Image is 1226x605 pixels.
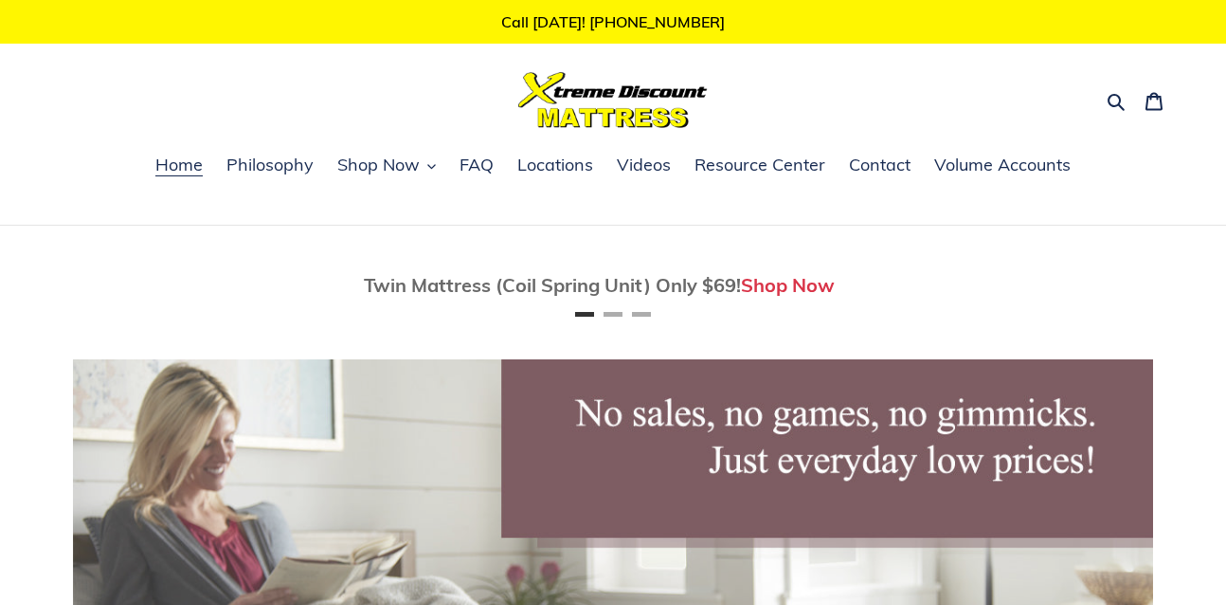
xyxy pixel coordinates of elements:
button: Page 2 [604,312,622,317]
span: Twin Mattress (Coil Spring Unit) Only $69! [364,273,741,297]
span: Locations [517,154,593,176]
a: Locations [508,152,603,180]
a: Philosophy [217,152,323,180]
span: Videos [617,154,671,176]
span: Contact [849,154,910,176]
a: Home [146,152,212,180]
span: Volume Accounts [934,154,1071,176]
a: Contact [839,152,920,180]
button: Shop Now [328,152,445,180]
span: Resource Center [694,154,825,176]
span: Philosophy [226,154,314,176]
button: Page 1 [575,312,594,317]
a: Shop Now [741,273,835,297]
span: FAQ [460,154,494,176]
a: Videos [607,152,680,180]
a: FAQ [450,152,503,180]
button: Page 3 [632,312,651,317]
span: Home [155,154,203,176]
span: Shop Now [337,154,420,176]
img: Xtreme Discount Mattress [518,72,708,128]
a: Resource Center [685,152,835,180]
a: Volume Accounts [925,152,1080,180]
